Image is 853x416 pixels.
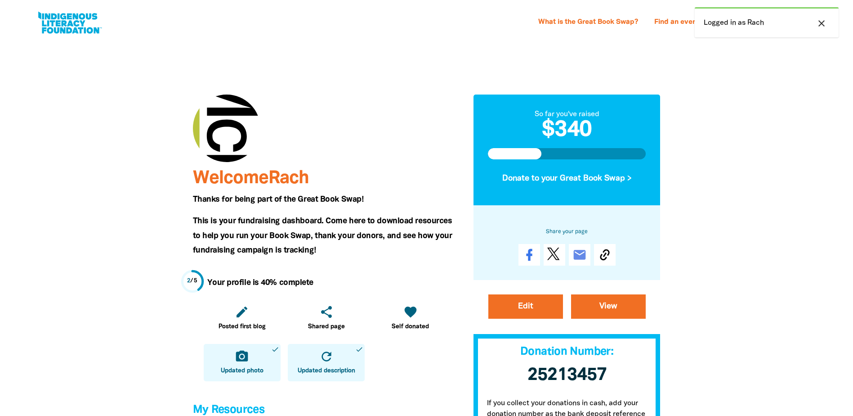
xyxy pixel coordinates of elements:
[221,366,263,375] span: Updated photo
[288,299,365,337] a: shareShared page
[488,167,646,191] button: Donate to your Great Book Swap >
[816,18,827,29] i: close
[518,244,540,266] a: Share
[271,345,279,353] i: done
[204,344,281,381] a: camera_altUpdated photodone
[308,322,345,331] span: Shared page
[488,109,646,120] div: So far you've raised
[533,15,643,30] a: What is the Great Book Swap?
[488,227,646,237] h6: Share your page
[187,277,197,285] div: / 5
[298,366,355,375] span: Updated description
[403,305,418,319] i: favorite
[594,244,616,266] button: Copy Link
[319,349,334,364] i: refresh
[527,367,607,384] span: 25213457
[569,244,590,266] a: email
[193,170,309,187] span: Welcome Rach
[207,279,313,286] strong: Your profile is 40% complete
[204,299,281,337] a: editPosted first blog
[572,248,587,262] i: email
[193,217,452,254] span: This is your fundraising dashboard. Come here to download resources to help you run your Book Swa...
[372,299,449,337] a: favoriteSelf donated
[544,244,565,266] a: Post
[488,294,563,319] a: Edit
[219,322,266,331] span: Posted first blog
[319,305,334,319] i: share
[520,347,613,357] span: Donation Number:
[488,120,646,141] h2: $340
[288,344,365,381] a: refreshUpdated descriptiondone
[649,15,705,30] a: Find an event
[193,405,265,415] span: My Resources
[355,345,363,353] i: done
[392,322,429,331] span: Self donated
[235,305,249,319] i: edit
[235,349,249,364] i: camera_alt
[187,278,191,284] span: 2
[813,18,830,29] button: close
[695,7,839,37] div: Logged in as Rach
[193,196,364,203] span: Thanks for being part of the Great Book Swap!
[571,294,646,319] a: View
